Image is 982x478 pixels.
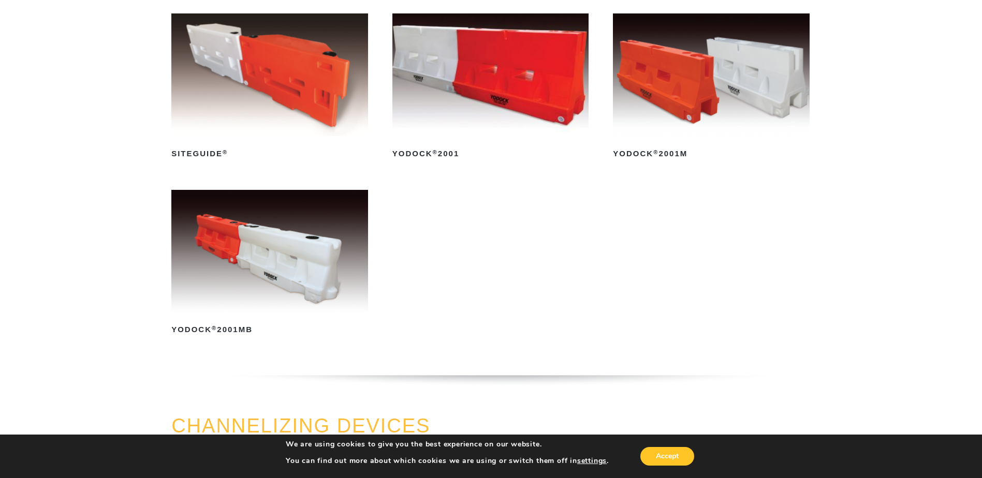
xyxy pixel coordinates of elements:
sup: ® [223,149,228,155]
p: You can find out more about which cookies we are using or switch them off in . [286,456,609,466]
sup: ® [653,149,658,155]
h2: Yodock 2001M [613,145,810,162]
sup: ® [433,149,438,155]
h2: Yodock 2001MB [171,322,368,338]
a: Yodock®2001 [392,13,589,162]
button: Accept [640,447,694,466]
button: settings [577,456,607,466]
a: Yodock®2001MB [171,190,368,338]
h2: SiteGuide [171,145,368,162]
h2: Yodock 2001 [392,145,589,162]
a: SiteGuide® [171,13,368,162]
a: Yodock®2001M [613,13,810,162]
sup: ® [212,325,217,331]
a: CHANNELIZING DEVICES [171,415,430,437]
img: Yodock 2001 Water Filled Barrier and Barricade [392,13,589,136]
p: We are using cookies to give you the best experience on our website. [286,440,609,449]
